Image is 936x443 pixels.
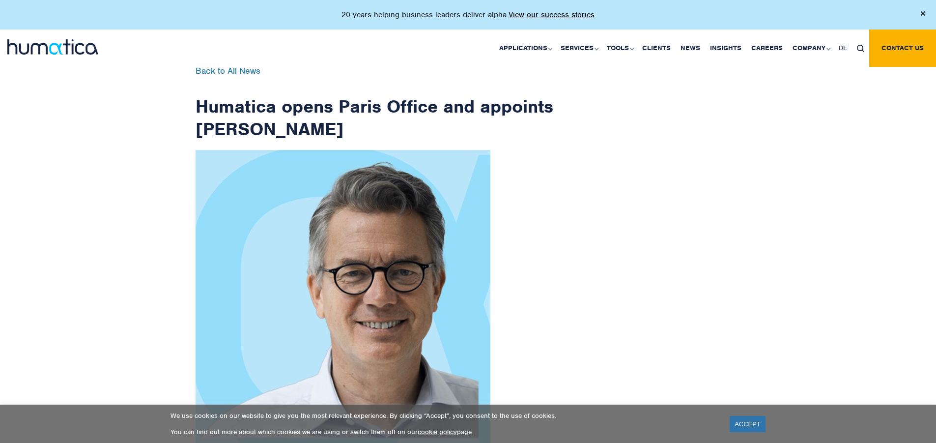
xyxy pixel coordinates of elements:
a: View our success stories [509,10,595,20]
p: 20 years helping business leaders deliver alpha. [341,10,595,20]
p: We use cookies on our website to give you the most relevant experience. By clicking “Accept”, you... [170,412,717,420]
h1: Humatica opens Paris Office and appoints [PERSON_NAME] [196,67,554,140]
a: Insights [705,30,746,67]
a: Careers [746,30,788,67]
img: search_icon [857,45,864,52]
a: Clients [637,30,676,67]
a: Back to All News [196,65,260,76]
p: You can find out more about which cookies we are using or switch them off on our page. [170,428,717,436]
a: Contact us [869,30,936,67]
a: News [676,30,705,67]
a: Applications [494,30,556,67]
span: DE [839,44,847,52]
a: DE [834,30,852,67]
a: cookie policy [418,428,457,436]
a: Tools [602,30,637,67]
a: ACCEPT [730,416,766,432]
a: Company [788,30,834,67]
img: logo [7,39,98,55]
a: Services [556,30,602,67]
